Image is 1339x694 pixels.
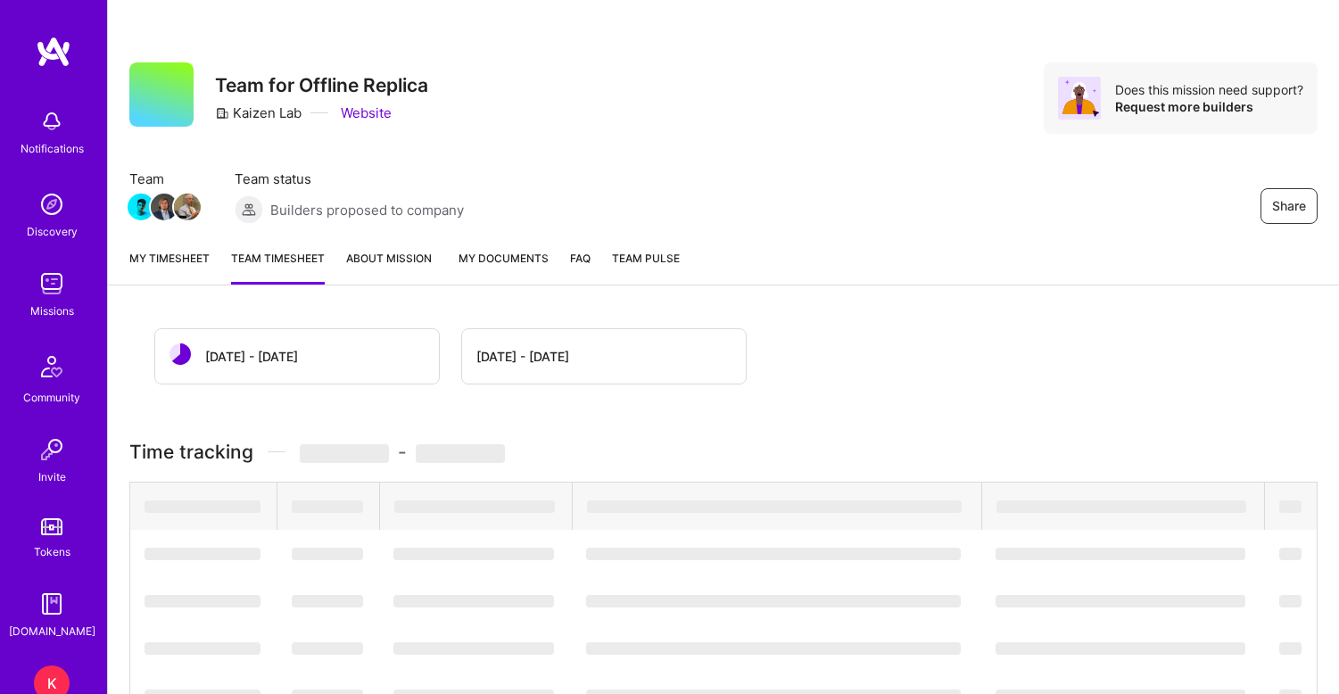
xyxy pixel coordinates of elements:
img: Team Member Avatar [128,194,154,220]
span: ‌ [300,444,389,463]
span: ‌ [1279,642,1302,655]
img: Team Member Avatar [151,194,178,220]
img: logo [36,36,71,68]
span: ‌ [292,642,363,655]
img: Builders proposed to company [235,195,263,224]
div: Invite [38,467,66,486]
span: Team status [235,169,464,188]
span: ‌ [1279,595,1302,607]
span: ‌ [292,595,363,607]
h3: Team for Offline Replica [215,74,428,96]
img: Invite [34,432,70,467]
a: My timesheet [129,249,210,285]
img: discovery [34,186,70,222]
img: status icon [169,343,191,365]
img: Community [30,345,73,388]
div: Missions [30,302,74,320]
div: [DATE] - [DATE] [476,347,569,366]
a: Team Member Avatar [129,192,153,222]
div: Tokens [34,542,70,561]
a: Website [337,103,392,122]
a: Team Member Avatar [153,192,176,222]
span: ‌ [996,500,1246,513]
span: Share [1272,197,1306,215]
span: ‌ [586,642,961,655]
span: My Documents [453,249,549,269]
a: About Mission [346,249,432,285]
img: tokens [41,518,62,535]
a: Team Member Avatar [176,192,199,222]
span: ‌ [1279,548,1302,560]
h3: Time tracking [129,441,1318,463]
span: ‌ [145,642,260,655]
a: My Documents [453,249,549,285]
div: Request more builders [1115,98,1303,115]
span: - [300,441,505,463]
div: Does this mission need support? [1115,81,1303,98]
span: ‌ [586,548,961,560]
div: [DOMAIN_NAME] [9,622,95,640]
div: Kaizen Lab [215,103,302,122]
div: Community [23,388,80,407]
span: ‌ [586,595,961,607]
span: ‌ [587,500,962,513]
span: ‌ [996,642,1245,655]
i: icon CompanyGray [215,106,229,120]
div: Notifications [21,139,84,158]
span: ‌ [145,595,260,607]
span: Builders proposed to company [270,201,464,219]
span: ‌ [145,500,260,513]
a: FAQ [570,249,591,285]
span: ‌ [393,548,554,560]
span: ‌ [394,500,555,513]
div: [DATE] - [DATE] [205,347,298,366]
img: bell [34,103,70,139]
span: ‌ [292,548,363,560]
span: Team [129,169,199,188]
span: ‌ [292,500,363,513]
img: teamwork [34,266,70,302]
a: Team Pulse [612,249,680,285]
img: Avatar [1058,77,1101,120]
span: ‌ [416,444,505,463]
span: ‌ [393,642,554,655]
button: Share [1260,188,1318,224]
span: ‌ [145,548,260,560]
span: ‌ [393,595,554,607]
img: Team Member Avatar [174,194,201,220]
img: guide book [34,586,70,622]
div: Discovery [27,222,78,241]
span: ‌ [1279,500,1302,513]
a: Team timesheet [231,249,325,285]
span: ‌ [996,548,1245,560]
span: ‌ [996,595,1245,607]
span: Team Pulse [612,252,680,265]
